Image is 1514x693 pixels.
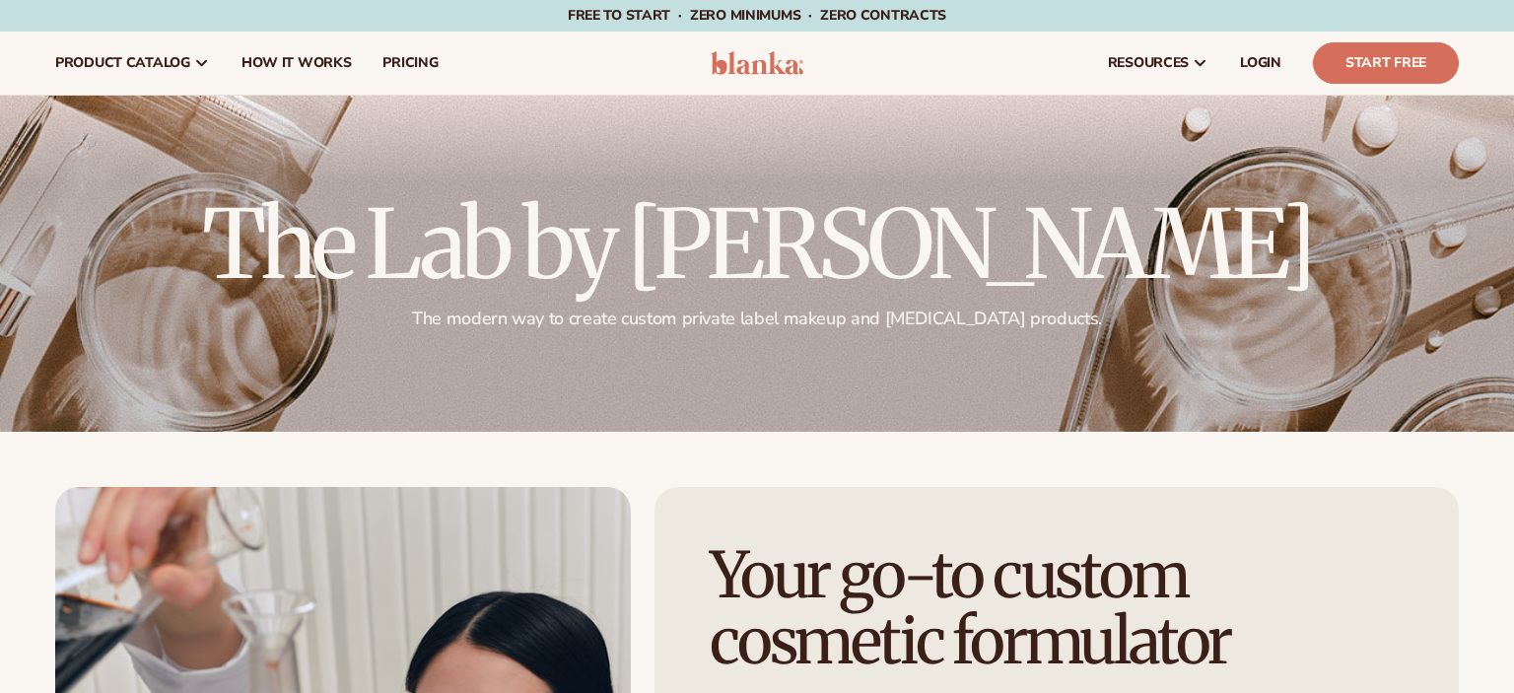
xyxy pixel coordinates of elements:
a: LOGIN [1224,32,1297,95]
span: pricing [382,55,438,71]
p: The modern way to create custom private label makeup and [MEDICAL_DATA] products. [202,308,1312,330]
a: resources [1092,32,1224,95]
a: How It Works [226,32,368,95]
a: Start Free [1313,42,1459,84]
span: product catalog [55,55,190,71]
span: Free to start · ZERO minimums · ZERO contracts [568,6,946,25]
span: How It Works [241,55,352,71]
h2: The Lab by [PERSON_NAME] [202,197,1312,292]
a: product catalog [39,32,226,95]
h1: Your go-to custom cosmetic formulator [710,542,1309,674]
img: logo [711,51,804,75]
span: LOGIN [1240,55,1281,71]
span: resources [1108,55,1189,71]
a: pricing [367,32,453,95]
